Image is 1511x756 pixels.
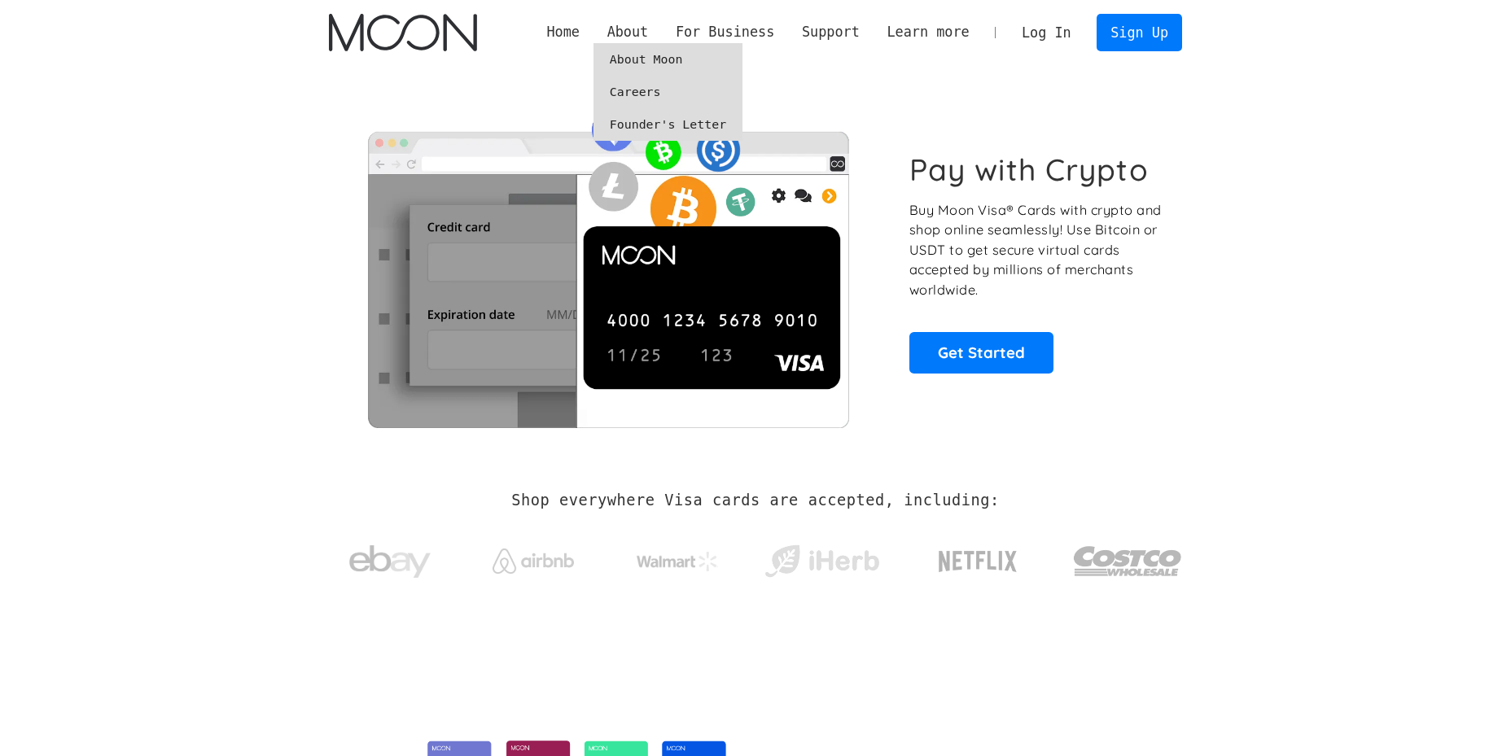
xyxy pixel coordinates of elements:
a: iHerb [761,524,883,591]
a: Netflix [905,525,1051,590]
img: Airbnb [493,548,574,574]
a: Get Started [909,332,1053,373]
a: Careers [593,76,742,108]
a: Sign Up [1097,14,1181,50]
a: home [329,14,476,51]
a: ebay [329,520,450,596]
a: Log In [1008,15,1084,50]
a: Founder's Letter [593,108,742,141]
a: Airbnb [473,532,594,582]
div: About [607,22,649,42]
div: For Business [676,22,774,42]
img: Netflix [937,541,1018,582]
img: Moon Cards let you spend your crypto anywhere Visa is accepted. [329,97,887,427]
a: Walmart [617,535,738,579]
img: iHerb [761,540,883,583]
div: Support [802,22,860,42]
div: For Business [662,22,788,42]
p: Buy Moon Visa® Cards with crypto and shop online seamlessly! Use Bitcoin or USDT to get secure vi... [909,200,1164,300]
nav: About [593,43,742,141]
img: ebay [349,536,431,588]
img: Moon Logo [329,14,476,51]
a: About Moon [593,43,742,76]
img: Walmart [637,552,718,571]
div: About [593,22,662,42]
div: Learn more [874,22,983,42]
a: Costco [1073,514,1182,600]
img: Costco [1073,531,1182,592]
div: Learn more [887,22,969,42]
h2: Shop everywhere Visa cards are accepted, including: [511,492,999,509]
div: Support [788,22,873,42]
h1: Pay with Crypto [909,151,1149,188]
a: Home [533,22,593,42]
